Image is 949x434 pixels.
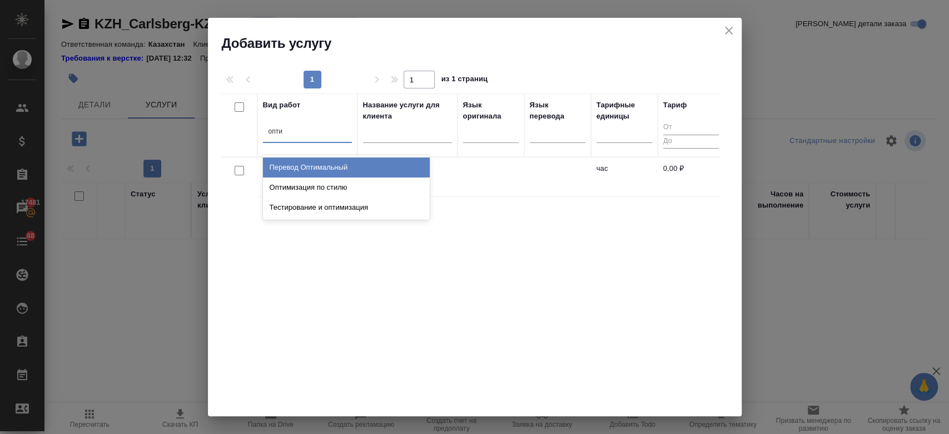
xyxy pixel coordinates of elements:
[591,157,658,196] td: час
[663,135,719,149] input: До
[263,157,430,177] div: Перевод Оптимальный
[263,198,430,218] div: Тестирование и оптимизация
[721,22,737,39] button: close
[658,157,724,196] td: 0,00 ₽
[441,72,488,88] span: из 1 страниц
[363,100,452,122] div: Название услуги для клиента
[263,100,301,111] div: Вид работ
[663,121,719,135] input: От
[597,100,652,122] div: Тарифные единицы
[222,34,742,52] h2: Добавить услугу
[530,100,585,122] div: Язык перевода
[263,177,430,198] div: Оптимизация по стилю
[663,100,687,111] div: Тариф
[463,100,519,122] div: Язык оригинала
